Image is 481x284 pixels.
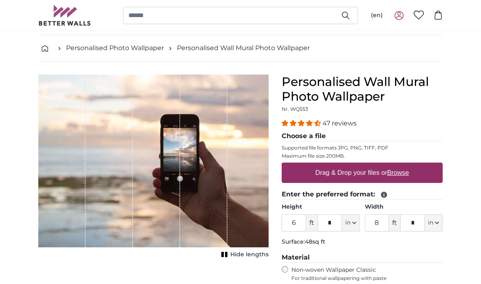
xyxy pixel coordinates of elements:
p: Surface: [282,238,443,246]
button: in [425,214,443,231]
span: Hide lengths [230,251,269,259]
img: Betterwalls [38,5,91,26]
h1: Personalised Wall Mural Photo Wallpaper [282,75,443,104]
span: 48sq ft [305,238,325,245]
div: 1 of 1 [38,75,269,260]
a: Personalised Wall Mural Photo Wallpaper [177,43,310,53]
nav: breadcrumbs [38,35,443,62]
button: Hide lengths [219,249,269,260]
a: Personalised Photo Wallpaper [66,43,164,53]
span: Nr. WQ553 [282,106,308,112]
span: in [345,219,351,227]
span: in [428,219,433,227]
u: Browse [387,169,409,176]
span: For traditional wallpapering with paste [291,275,443,282]
span: 4.38 stars [282,119,322,127]
label: Drag & Drop your files or [312,165,412,181]
label: Width [365,203,443,211]
label: Non-woven Wallpaper Classic [291,266,443,282]
span: 47 reviews [322,119,357,127]
button: in [342,214,360,231]
p: Maximum file size 200MB. [282,153,443,159]
p: Supported file formats JPG, PNG, TIFF, PDF [282,145,443,151]
button: (en) [364,8,389,23]
span: ft [306,214,318,231]
label: Height [282,203,360,211]
legend: Enter the preferred format: [282,189,443,200]
legend: Material [282,253,443,263]
span: ft [389,214,400,231]
legend: Choose a file [282,131,443,141]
